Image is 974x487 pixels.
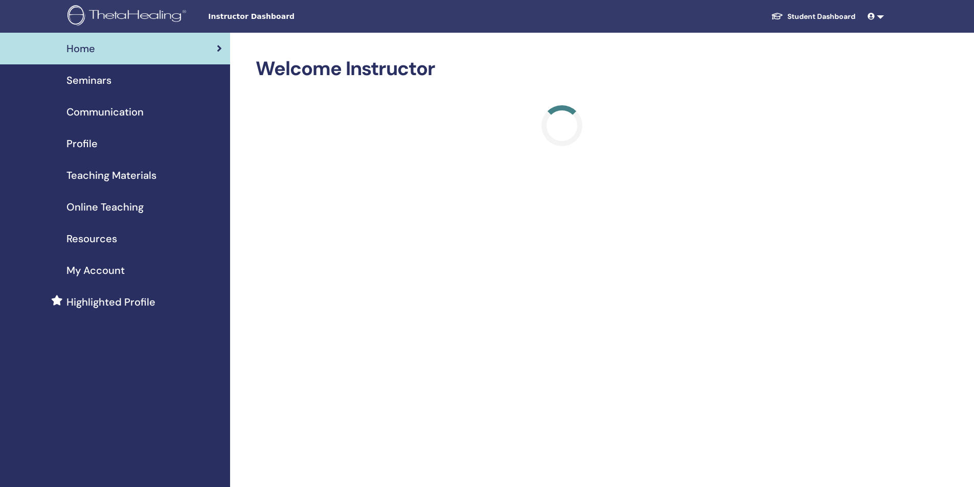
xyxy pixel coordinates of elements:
img: graduation-cap-white.svg [771,12,783,20]
a: Student Dashboard [763,7,864,26]
span: Home [66,41,95,56]
span: Profile [66,136,98,151]
span: Instructor Dashboard [208,11,361,22]
span: My Account [66,263,125,278]
span: Seminars [66,73,111,88]
span: Teaching Materials [66,168,156,183]
img: logo.png [67,5,190,28]
span: Online Teaching [66,199,144,215]
span: Highlighted Profile [66,294,155,310]
span: Resources [66,231,117,246]
h2: Welcome Instructor [256,57,869,81]
span: Communication [66,104,144,120]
